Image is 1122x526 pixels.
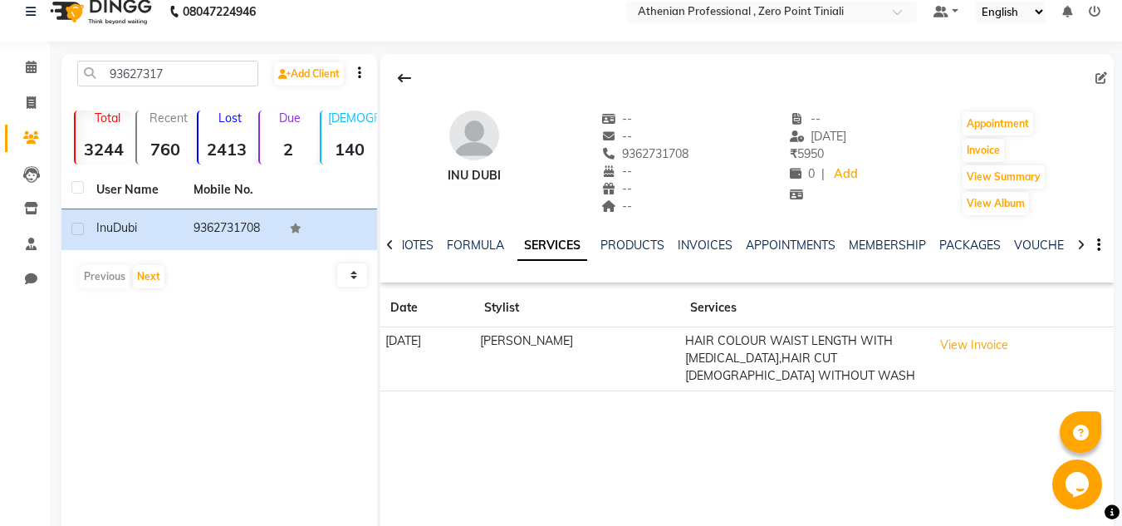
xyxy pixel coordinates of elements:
strong: 2 [260,139,316,160]
div: Back to Client [387,62,422,94]
td: [PERSON_NAME] [474,327,680,391]
th: Services [680,289,928,327]
td: HAIR COLOUR WAIST LENGTH WITH [MEDICAL_DATA],HAIR CUT [DEMOGRAPHIC_DATA] WITHOUT WASH [680,327,928,391]
a: SERVICES [517,231,587,261]
p: Total [82,111,132,125]
a: PRODUCTS [600,238,664,253]
a: INVOICES [678,238,732,253]
button: Appointment [963,112,1033,135]
strong: 3244 [76,139,132,160]
span: Inu [96,220,113,235]
button: Invoice [963,139,1004,162]
a: Add [831,163,860,186]
a: FORMULA [447,238,504,253]
a: PACKAGES [939,238,1001,253]
th: Mobile No. [184,171,281,209]
span: -- [601,129,633,144]
p: Due [263,111,316,125]
a: MEMBERSHIP [849,238,926,253]
p: [DEMOGRAPHIC_DATA] [328,111,378,125]
a: NOTES [396,238,434,253]
button: View Summary [963,165,1045,189]
button: Next [133,265,164,288]
span: -- [601,199,633,214]
strong: 760 [137,139,194,160]
div: Inu Dubi [448,167,501,184]
span: ₹ [790,146,797,161]
span: | [821,165,825,183]
th: Stylist [474,289,680,327]
iframe: chat widget [1052,460,1105,509]
td: [DATE] [380,327,474,391]
span: 5950 [790,146,824,161]
p: Lost [205,111,255,125]
a: VOUCHERS [1014,238,1080,253]
span: -- [601,111,633,126]
input: Search by Name/Mobile/Email/Code [77,61,258,86]
span: Dubi [113,220,137,235]
a: Add Client [274,62,344,86]
th: User Name [86,171,184,209]
img: avatar [449,111,499,160]
button: View Album [963,192,1029,215]
strong: 2413 [198,139,255,160]
strong: 140 [321,139,378,160]
td: 9362731708 [184,209,281,250]
th: Date [380,289,474,327]
p: Recent [144,111,194,125]
span: 9362731708 [601,146,689,161]
span: [DATE] [790,129,847,144]
span: 0 [790,166,815,181]
a: APPOINTMENTS [746,238,835,253]
button: View Invoice [933,332,1016,358]
span: -- [790,111,821,126]
span: -- [601,164,633,179]
span: -- [601,181,633,196]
